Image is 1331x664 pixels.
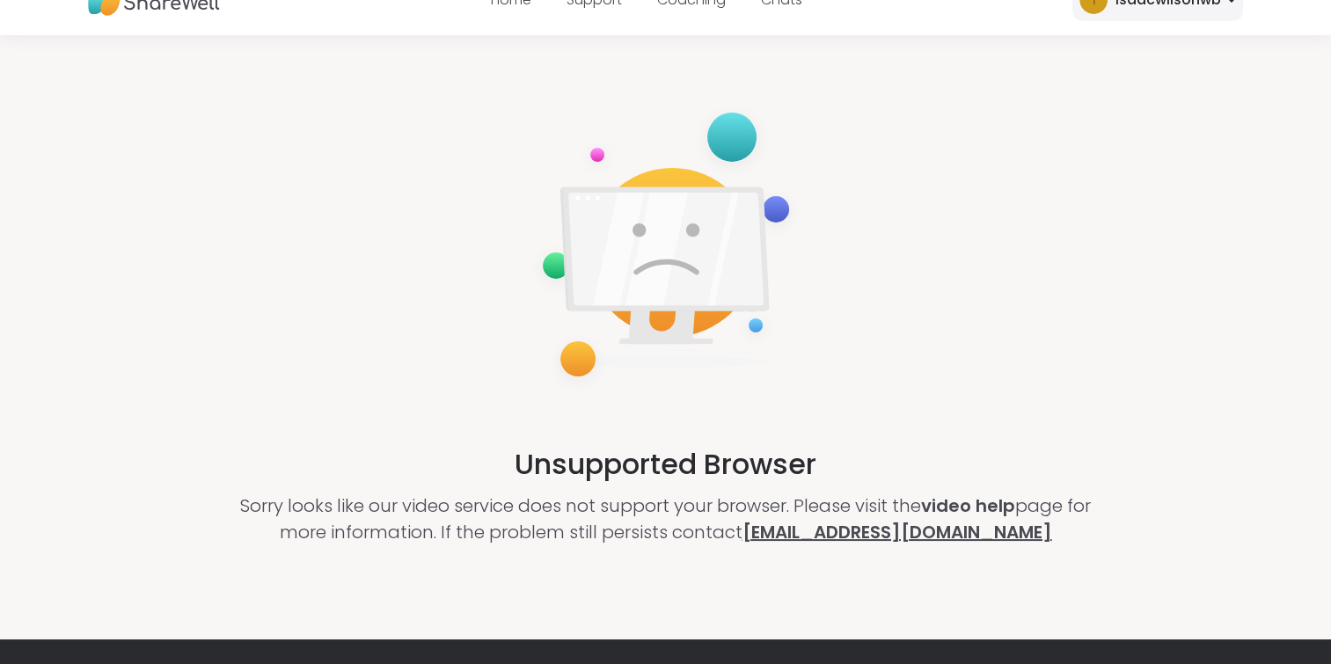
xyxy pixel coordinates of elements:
h2: Unsupported Browser [515,443,816,485]
a: [EMAIL_ADDRESS][DOMAIN_NAME] [742,520,1052,544]
img: not-supported [529,101,803,394]
a: video help [921,493,1015,518]
p: Sorry looks like our video service does not support your browser. Please visit the page for more ... [222,493,1109,545]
